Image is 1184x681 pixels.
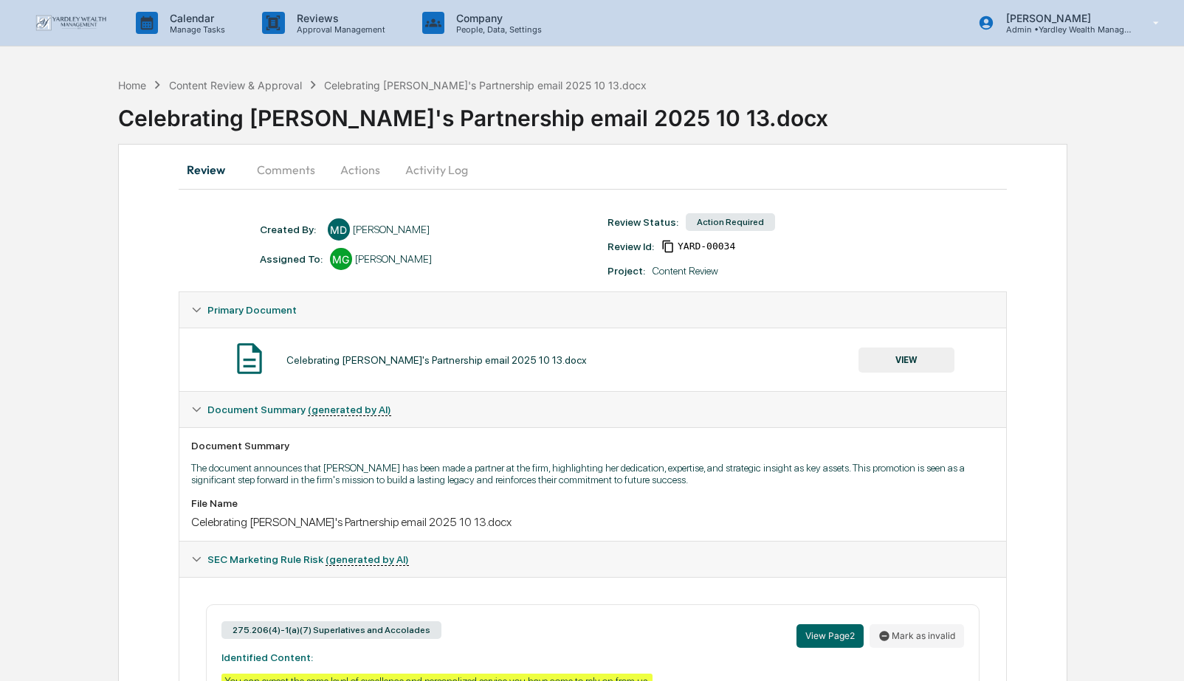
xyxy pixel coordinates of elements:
p: [PERSON_NAME] [994,12,1132,24]
button: View Page2 [796,624,864,648]
div: Assigned To: [260,253,323,265]
div: Review Status: [608,216,678,228]
p: Calendar [158,12,233,24]
div: 275.206(4)-1(a)(7) Superlatives and Accolades [221,621,441,639]
div: Review Id: [608,241,654,252]
p: Approval Management [285,24,393,35]
button: Review [179,152,245,187]
div: SEC Marketing Rule Risk (generated by AI) [179,542,1007,577]
div: Home [118,79,146,91]
div: Document Summary (generated by AI) [179,392,1007,427]
div: Project: [608,265,645,277]
u: (generated by AI) [326,553,409,566]
u: (generated by AI) [308,404,391,416]
div: Primary Document [179,292,1007,328]
div: Action Required [686,213,775,231]
span: SEC Marketing Rule Risk [207,553,409,565]
div: Celebrating [PERSON_NAME]'s Partnership email 2025 10 13.docx [118,93,1184,131]
p: People, Data, Settings [444,24,549,35]
div: Created By: ‎ ‎ [260,224,320,235]
div: MD [328,218,350,241]
div: Content Review [653,265,718,277]
p: The document announces that [PERSON_NAME] has been made a partner at the firm, highlighting her d... [191,462,995,485]
button: Mark as invalid [870,624,964,648]
button: Comments [245,152,327,187]
button: VIEW [858,348,954,373]
p: Admin • Yardley Wealth Management [994,24,1132,35]
div: [PERSON_NAME] [353,224,430,235]
div: MG [330,248,352,270]
p: Reviews [285,12,393,24]
button: Activity Log [393,152,480,187]
p: Company [444,12,549,24]
div: Document Summary (generated by AI) [179,427,1007,541]
div: Celebrating [PERSON_NAME]'s Partnership email 2025 10 13.docx [324,79,647,91]
button: Actions [327,152,393,187]
span: 7d95c656-18dc-4b47-94bd-abcbc5032ff3 [678,241,735,252]
div: Celebrating [PERSON_NAME]'s Partnership email 2025 10 13.docx [286,354,587,366]
div: Primary Document [179,328,1007,391]
strong: Identified Content: [221,651,313,663]
div: Content Review & Approval [169,79,302,91]
div: Celebrating [PERSON_NAME]'s Partnership email 2025 10 13.docx [191,515,995,529]
p: Manage Tasks [158,24,233,35]
div: [PERSON_NAME] [355,253,432,265]
div: Document Summary [191,440,995,452]
img: logo [35,15,106,31]
span: Document Summary [207,404,391,415]
div: File Name [191,497,995,509]
span: Primary Document [207,304,297,316]
img: Document Icon [231,340,268,377]
div: secondary tabs example [179,152,1008,187]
